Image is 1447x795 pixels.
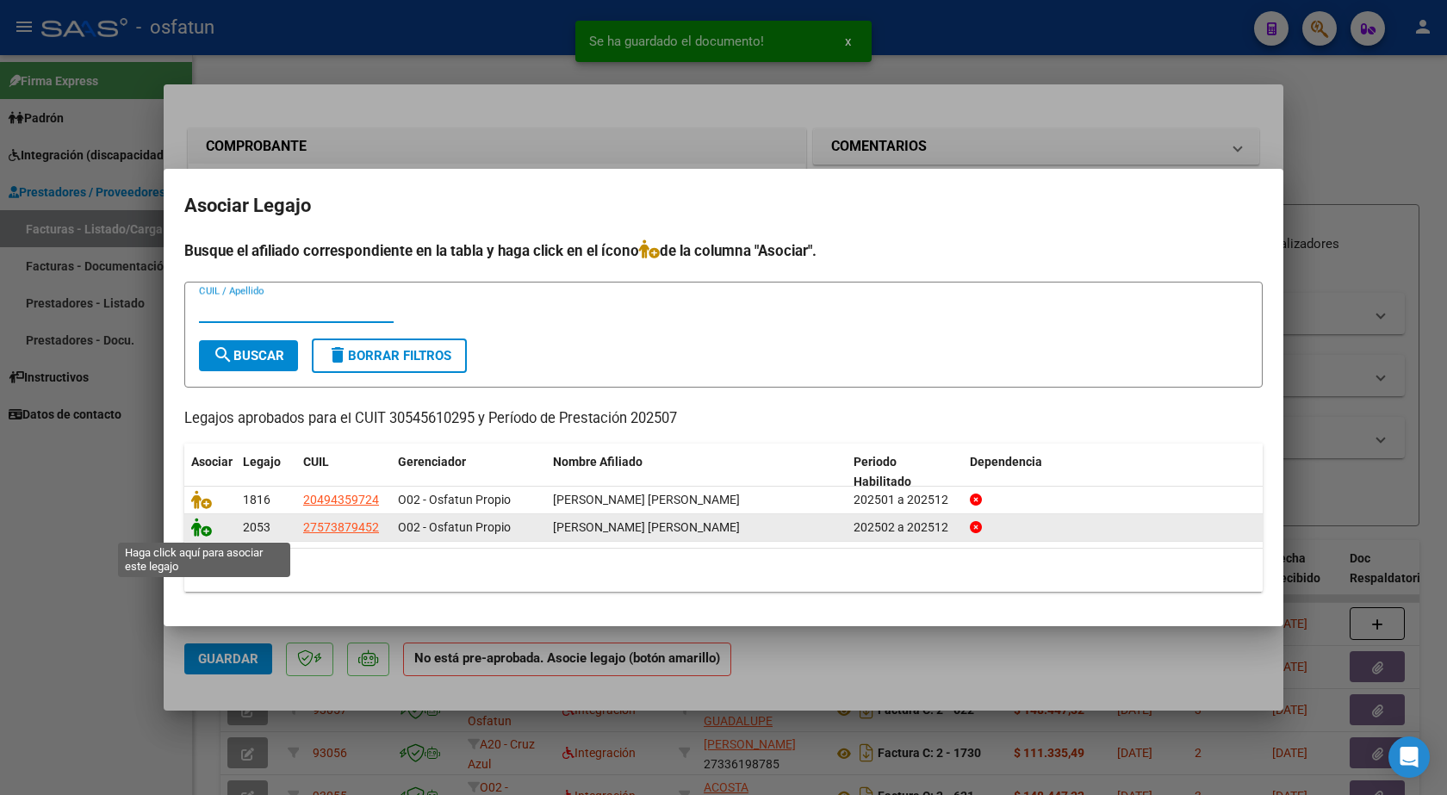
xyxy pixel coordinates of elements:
h4: Busque el afiliado correspondiente en la tabla y haga click en el ícono de la columna "Asociar". [184,239,1263,262]
datatable-header-cell: CUIL [296,444,391,500]
span: O02 - Osfatun Propio [398,520,511,534]
div: 202501 a 202512 [854,490,956,510]
span: Legajo [243,455,281,469]
span: 1816 [243,493,270,506]
button: Borrar Filtros [312,338,467,373]
span: O02 - Osfatun Propio [398,493,511,506]
span: 2053 [243,520,270,534]
span: Gerenciador [398,455,466,469]
span: Borrar Filtros [327,348,451,363]
span: Nombre Afiliado [553,455,643,469]
span: 20494359724 [303,493,379,506]
datatable-header-cell: Nombre Afiliado [546,444,847,500]
span: Dependencia [970,455,1042,469]
span: Periodo Habilitado [854,455,911,488]
datatable-header-cell: Dependencia [963,444,1264,500]
button: Buscar [199,340,298,371]
h2: Asociar Legajo [184,189,1263,222]
span: Asociar [191,455,233,469]
datatable-header-cell: Periodo Habilitado [847,444,963,500]
span: CARRASCO OCTAVIO GABRIEL [553,493,740,506]
datatable-header-cell: Legajo [236,444,296,500]
mat-icon: search [213,345,233,365]
p: Legajos aprobados para el CUIT 30545610295 y Período de Prestación 202507 [184,408,1263,430]
span: 27573879452 [303,520,379,534]
div: Open Intercom Messenger [1388,736,1430,778]
datatable-header-cell: Asociar [184,444,236,500]
datatable-header-cell: Gerenciador [391,444,546,500]
div: 202502 a 202512 [854,518,956,537]
span: CUIL [303,455,329,469]
div: 2 registros [184,549,1263,592]
mat-icon: delete [327,345,348,365]
span: Buscar [213,348,284,363]
span: SALCEDO LOPEZ HANNA YAZMIN [553,520,740,534]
